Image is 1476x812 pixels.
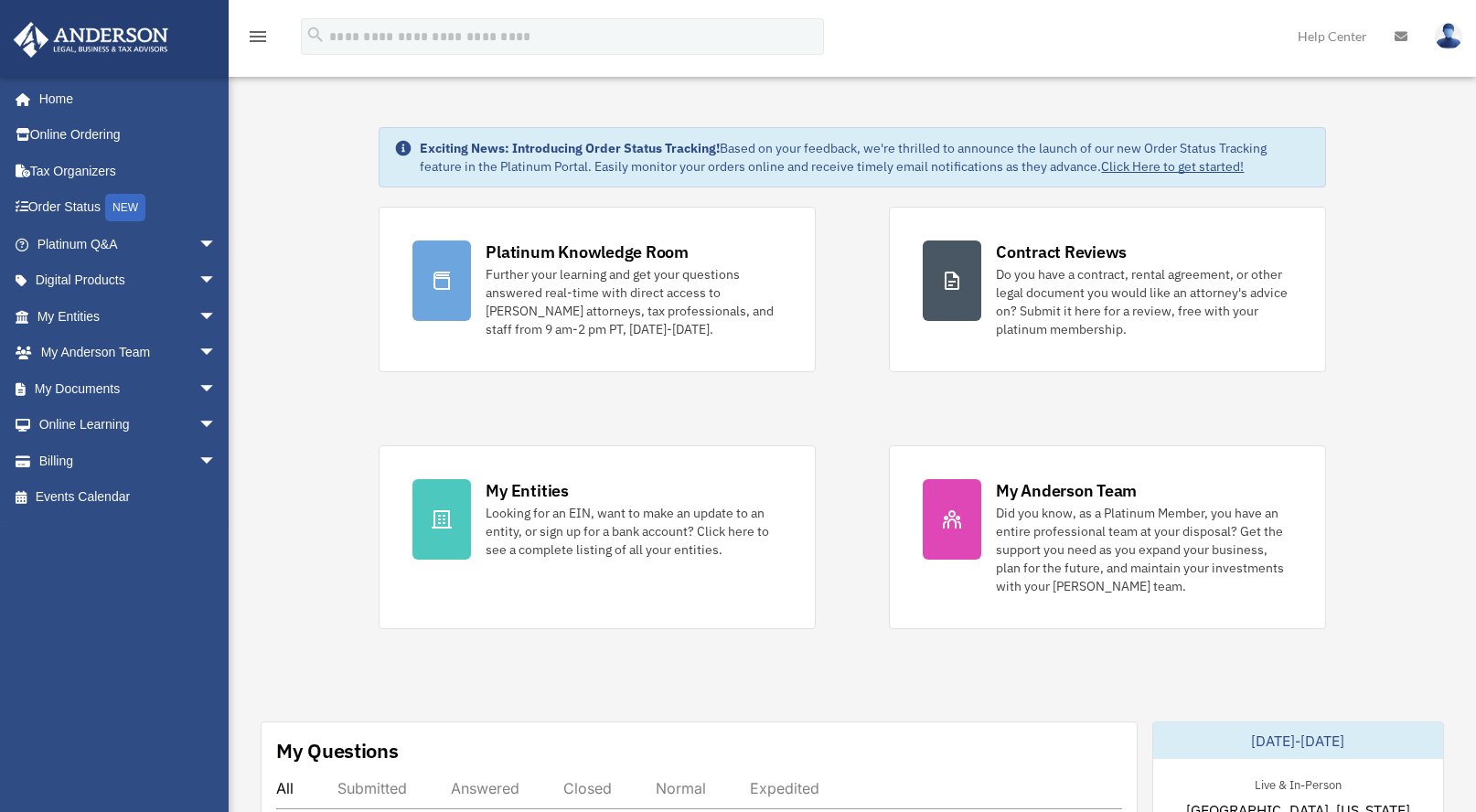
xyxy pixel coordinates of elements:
div: My Entities [486,479,568,502]
div: Do you have a contract, rental agreement, or other legal document you would like an attorney's ad... [996,265,1292,338]
span: arrow_drop_down [198,262,235,300]
div: Expedited [750,779,819,797]
div: Live & In-Person [1240,774,1356,793]
a: My Entities Looking for an EIN, want to make an update to an entity, or sign up for a bank accoun... [379,445,816,629]
span: arrow_drop_down [198,298,235,336]
a: Platinum Q&Aarrow_drop_down [13,226,244,262]
a: Home [13,80,235,117]
i: search [305,25,326,45]
a: My Anderson Team Did you know, as a Platinum Member, you have an entire professional team at your... [889,445,1326,629]
span: arrow_drop_down [198,407,235,444]
a: Order StatusNEW [13,189,244,227]
img: User Pic [1435,23,1462,49]
span: arrow_drop_down [198,370,235,408]
div: NEW [105,194,145,221]
a: Online Learningarrow_drop_down [13,407,244,443]
a: menu [247,32,269,48]
span: arrow_drop_down [198,226,235,263]
a: Platinum Knowledge Room Further your learning and get your questions answered real-time with dire... [379,207,816,372]
span: arrow_drop_down [198,335,235,372]
strong: Exciting News: Introducing Order Status Tracking! [420,140,720,156]
div: My Anderson Team [996,479,1137,502]
div: Did you know, as a Platinum Member, you have an entire professional team at your disposal? Get th... [996,504,1292,595]
div: Normal [656,779,706,797]
a: Online Ordering [13,117,244,154]
div: Platinum Knowledge Room [486,240,689,263]
div: [DATE]-[DATE] [1153,722,1444,759]
div: My Questions [276,737,399,764]
a: Digital Productsarrow_drop_down [13,262,244,299]
div: All [276,779,294,797]
div: Looking for an EIN, want to make an update to an entity, or sign up for a bank account? Click her... [486,504,782,559]
a: Tax Organizers [13,153,244,189]
div: Submitted [337,779,407,797]
img: Anderson Advisors Platinum Portal [8,22,174,58]
a: Click Here to get started! [1101,158,1244,175]
a: My Documentsarrow_drop_down [13,370,244,407]
i: menu [247,26,269,48]
span: arrow_drop_down [198,443,235,480]
div: Further your learning and get your questions answered real-time with direct access to [PERSON_NAM... [486,265,782,338]
a: My Entitiesarrow_drop_down [13,298,244,335]
div: Based on your feedback, we're thrilled to announce the launch of our new Order Status Tracking fe... [420,139,1310,176]
a: Contract Reviews Do you have a contract, rental agreement, or other legal document you would like... [889,207,1326,372]
a: Events Calendar [13,479,244,516]
div: Closed [563,779,612,797]
div: Answered [451,779,519,797]
a: Billingarrow_drop_down [13,443,244,479]
div: Contract Reviews [996,240,1127,263]
a: My Anderson Teamarrow_drop_down [13,335,244,371]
